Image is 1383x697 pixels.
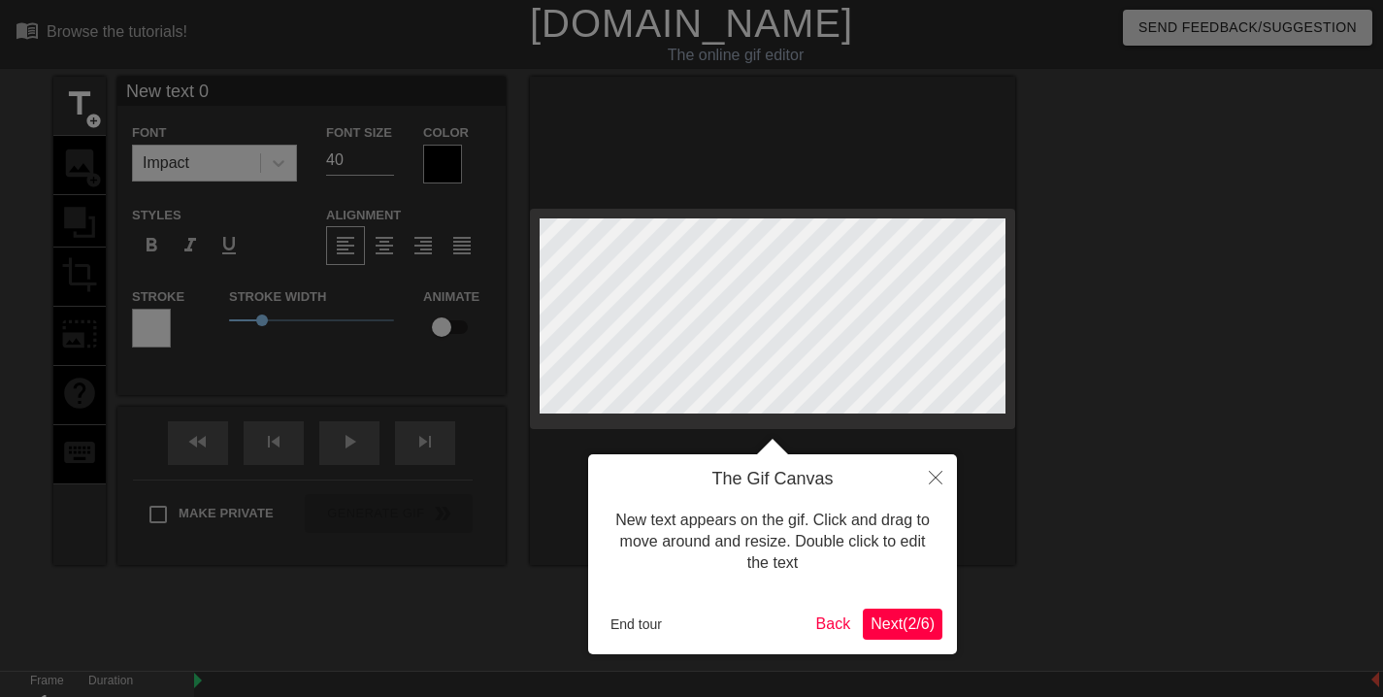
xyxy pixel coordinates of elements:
span: Next ( 2 / 6 ) [871,615,935,632]
button: Close [914,454,957,499]
h4: The Gif Canvas [603,469,942,490]
button: Next [863,609,942,640]
button: End tour [603,610,670,639]
div: New text appears on the gif. Click and drag to move around and resize. Double click to edit the text [603,490,942,594]
button: Back [808,609,859,640]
